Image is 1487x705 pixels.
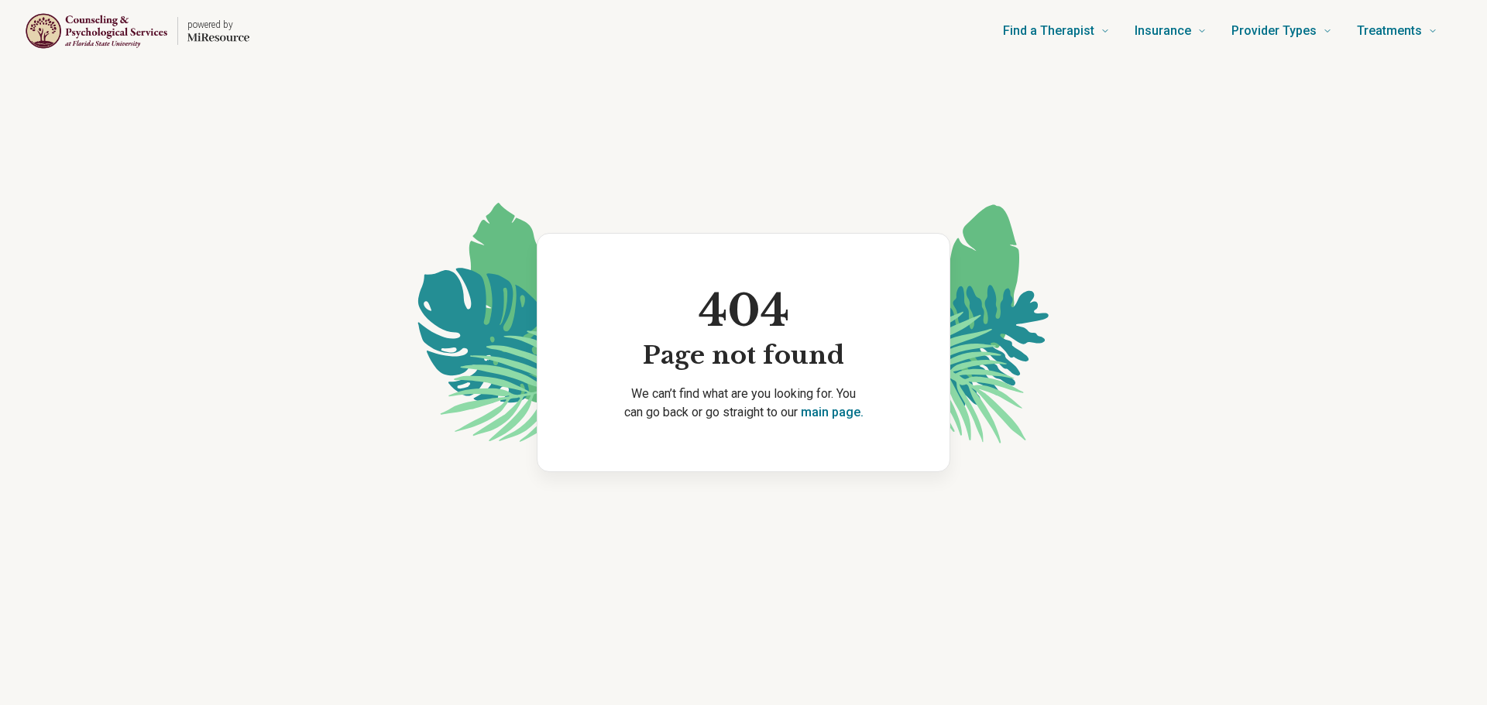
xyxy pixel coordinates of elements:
[1003,20,1094,42] span: Find a Therapist
[643,283,844,340] span: 404
[25,6,249,56] a: Home page
[1135,20,1191,42] span: Insurance
[643,340,844,372] span: Page not found
[187,19,249,31] p: powered by
[1357,20,1422,42] span: Treatments
[1231,20,1317,42] span: Provider Types
[801,405,864,419] a: main page.
[562,385,925,422] p: We can’t find what are you looking for. You can go back or go straight to our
